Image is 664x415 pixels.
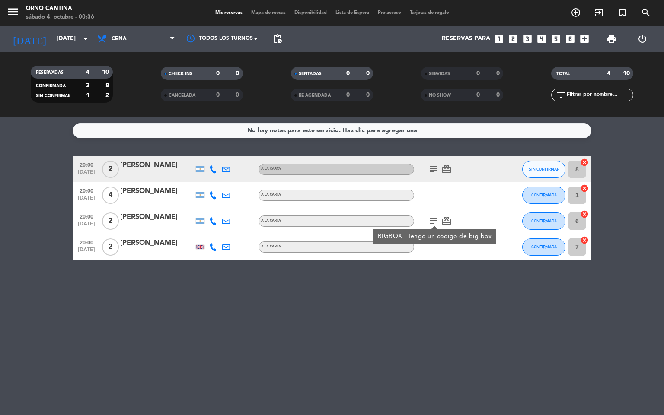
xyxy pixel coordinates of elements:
i: cancel [580,184,589,193]
button: menu [6,5,19,21]
span: 2 [102,161,119,178]
span: Mis reservas [211,10,247,15]
span: [DATE] [76,247,97,257]
strong: 0 [476,70,480,76]
span: CONFIRMADA [531,193,557,197]
div: [PERSON_NAME] [120,186,194,197]
i: looks_3 [522,33,533,44]
strong: 0 [216,70,220,76]
div: LOG OUT [627,26,658,52]
strong: 0 [236,70,241,76]
strong: 0 [496,70,501,76]
span: [DATE] [76,221,97,231]
span: Lista de Espera [331,10,373,15]
span: TOTAL [556,72,570,76]
span: print [607,34,617,44]
div: BIGBOX | Tengo un codigo de big box [378,232,492,241]
span: Pre-acceso [373,10,405,15]
i: looks_one [493,33,504,44]
i: looks_6 [565,33,576,44]
span: NO SHOW [429,93,451,98]
span: RE AGENDADA [299,93,331,98]
strong: 0 [476,92,480,98]
span: SIN CONFIRMAR [529,167,559,171]
i: exit_to_app [594,7,604,18]
i: [DATE] [6,29,52,48]
i: looks_4 [536,33,547,44]
strong: 0 [366,92,371,98]
span: 20:00 [76,159,97,169]
span: [DATE] [76,195,97,205]
span: CONFIRMADA [531,219,557,223]
i: cancel [580,158,589,167]
i: power_settings_new [637,34,648,44]
i: looks_two [508,33,519,44]
div: Orno Cantina [26,4,94,13]
div: [PERSON_NAME] [120,238,194,249]
strong: 0 [236,92,241,98]
i: subject [428,164,439,174]
span: 2 [102,238,119,256]
strong: 3 [86,82,89,89]
span: 2 [102,212,119,230]
span: 4 [102,187,119,204]
button: CONFIRMADA [522,212,565,230]
strong: 0 [346,70,350,76]
span: A LA CARTA [261,219,281,222]
span: A LA CARTA [261,245,281,248]
strong: 0 [216,92,220,98]
span: Tarjetas de regalo [405,10,453,15]
span: 20:00 [76,211,97,221]
div: No hay notas para este servicio. Haz clic para agregar una [247,126,417,136]
span: RESERVADAS [36,70,64,75]
span: 20:00 [76,237,97,247]
span: CANCELADA [169,93,195,98]
i: cancel [580,236,589,244]
span: [DATE] [76,169,97,179]
i: filter_list [555,90,566,100]
i: looks_5 [550,33,562,44]
span: CONFIRMADA [531,244,557,249]
span: SIN CONFIRMAR [36,94,70,98]
strong: 1 [86,92,89,98]
span: A LA CARTA [261,167,281,171]
input: Filtrar por nombre... [566,90,633,100]
i: arrow_drop_down [80,34,91,44]
span: CONFIRMADA [36,84,66,88]
i: subject [428,216,439,226]
strong: 0 [366,70,371,76]
span: 20:00 [76,185,97,195]
button: CONFIRMADA [522,238,565,256]
span: SERVIDAS [429,72,450,76]
strong: 10 [623,70,632,76]
div: [PERSON_NAME] [120,160,194,171]
button: SIN CONFIRMAR [522,161,565,178]
div: [PERSON_NAME] [120,212,194,223]
span: CHECK INS [169,72,192,76]
i: add_circle_outline [571,7,581,18]
span: Mapa de mesas [247,10,290,15]
span: Reservas para [442,35,490,42]
i: card_giftcard [441,164,452,174]
i: cancel [580,210,589,219]
i: menu [6,5,19,18]
span: pending_actions [272,34,283,44]
i: search [641,7,651,18]
i: add_box [579,33,590,44]
i: turned_in_not [617,7,628,18]
strong: 8 [105,82,111,89]
strong: 4 [607,70,610,76]
span: Cena [112,36,127,42]
span: Disponibilidad [290,10,331,15]
div: sábado 4. octubre - 00:36 [26,13,94,22]
span: SENTADAS [299,72,322,76]
span: A LA CARTA [261,193,281,196]
strong: 4 [86,69,89,75]
strong: 2 [105,92,111,98]
i: card_giftcard [441,216,452,226]
strong: 0 [496,92,501,98]
strong: 0 [346,92,350,98]
button: CONFIRMADA [522,187,565,204]
strong: 10 [102,69,111,75]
